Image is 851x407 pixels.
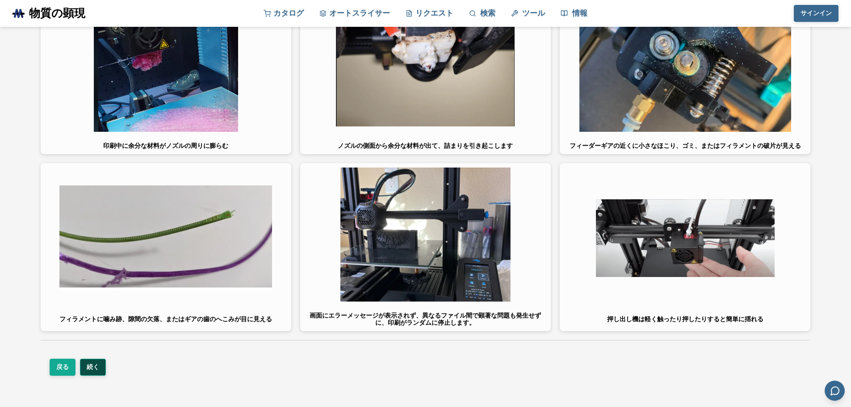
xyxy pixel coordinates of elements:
[59,315,272,323] font: フィラメントに噛み跡、隙間の欠落、またはギアの歯のへこみが目に見える
[80,359,106,376] button: 続く
[572,8,587,18] font: 情報
[794,5,838,22] button: サインイン
[300,163,551,331] button: 画面にエラーメッセージが表示されず、異なるファイル間で顕著な問題も発生せずに、印刷がランダムに停止します。
[338,142,513,150] font: ノズルの側面から余分な材料が出て、詰まりを引き起こします
[480,8,495,18] font: 検索
[29,6,85,21] font: 物質の顕現
[825,381,845,401] button: メールでフィードバックを送信
[103,142,228,150] font: 印刷中に余分な材料がノズルの周りに膨らむ
[41,163,291,331] button: フィラメントに噛み跡、隙間の欠落、またはギアの歯のへこみが目に見える
[560,163,810,331] button: 押し出し機は軽く触ったり押したりすると簡単に揺れる
[522,8,545,18] font: ツール
[329,8,390,18] font: オートスライサー
[801,9,832,17] font: サインイン
[273,8,304,18] font: カタログ
[87,363,99,371] font: 続く
[415,8,453,18] font: リクエスト
[570,142,801,150] font: フィーダーギアの近くに小さなほこり、ゴミ、またはフィラメントの破片が見える
[310,311,541,327] font: 画面にエラーメッセージが表示されず、異なるファイル間で顕著な問題も発生せずに、印刷がランダムに停止します。
[607,315,763,323] font: 押し出し機は軽く触ったり押したりすると簡単に揺れる
[56,363,69,371] font: 戻る
[50,359,75,376] button: 戻る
